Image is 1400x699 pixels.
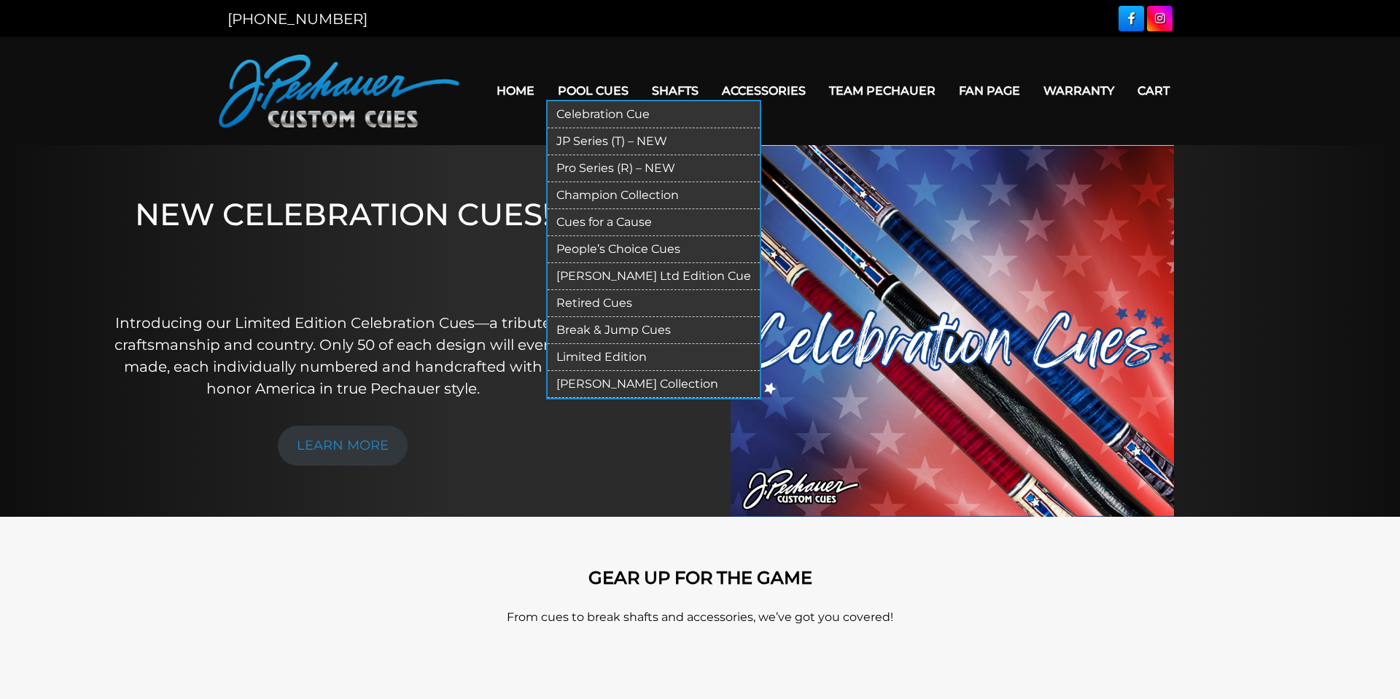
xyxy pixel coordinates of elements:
[710,72,817,109] a: Accessories
[548,317,760,344] a: Break & Jump Cues
[548,263,760,290] a: [PERSON_NAME] Ltd Edition Cue
[817,72,947,109] a: Team Pechauer
[278,426,408,466] a: LEARN MORE
[640,72,710,109] a: Shafts
[112,312,573,399] p: Introducing our Limited Edition Celebration Cues—a tribute to craftsmanship and country. Only 50 ...
[219,55,459,128] img: Pechauer Custom Cues
[485,72,546,109] a: Home
[284,609,1116,626] p: From cues to break shafts and accessories, we’ve got you covered!
[1126,72,1181,109] a: Cart
[548,290,760,317] a: Retired Cues
[548,155,760,182] a: Pro Series (R) – NEW
[548,182,760,209] a: Champion Collection
[1032,72,1126,109] a: Warranty
[947,72,1032,109] a: Fan Page
[548,371,760,398] a: [PERSON_NAME] Collection
[548,128,760,155] a: JP Series (T) – NEW
[548,101,760,128] a: Celebration Cue
[548,209,760,236] a: Cues for a Cause
[548,344,760,371] a: Limited Edition
[588,567,812,588] strong: GEAR UP FOR THE GAME
[227,10,367,28] a: [PHONE_NUMBER]
[112,196,573,292] h1: NEW CELEBRATION CUES!
[548,236,760,263] a: People’s Choice Cues
[546,72,640,109] a: Pool Cues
